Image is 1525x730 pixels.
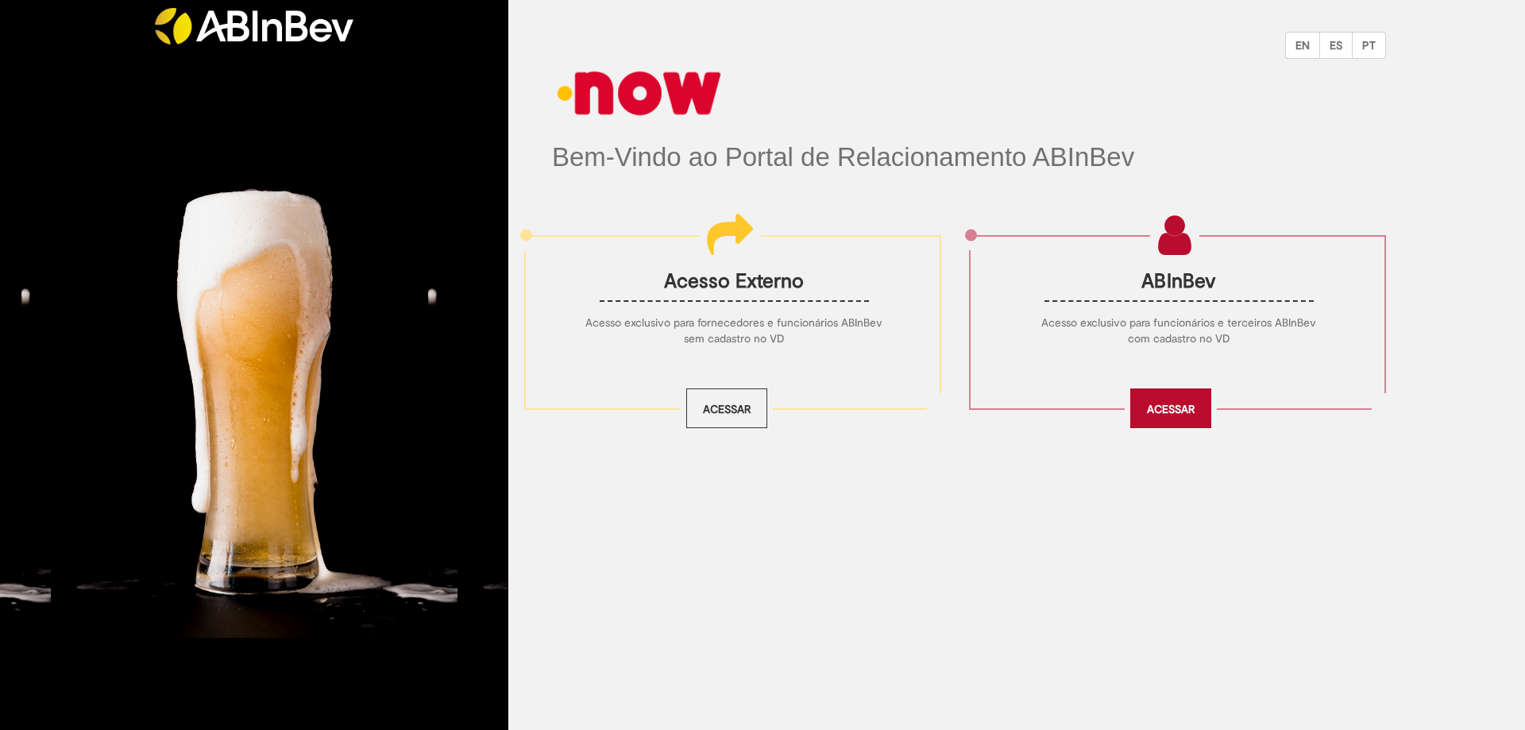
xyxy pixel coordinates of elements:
img: logo_now_small.png [552,59,727,127]
a: Acessar [686,388,767,428]
h1: Bem-Vindo ao Portal de Relacionamento ABInBev [552,143,1386,172]
a: Acessar [1130,388,1211,428]
img: ABInbev-white.png [155,8,353,44]
button: PT [1352,32,1386,59]
button: ES [1319,32,1353,59]
p: Acesso exclusivo para fornecedores e funcionários ABInBev sem cadastro no VD [585,315,883,346]
p: Acesso exclusivo para funcionários e terceiros ABInBev com cadastro no VD [1030,315,1328,346]
button: EN [1285,32,1320,59]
